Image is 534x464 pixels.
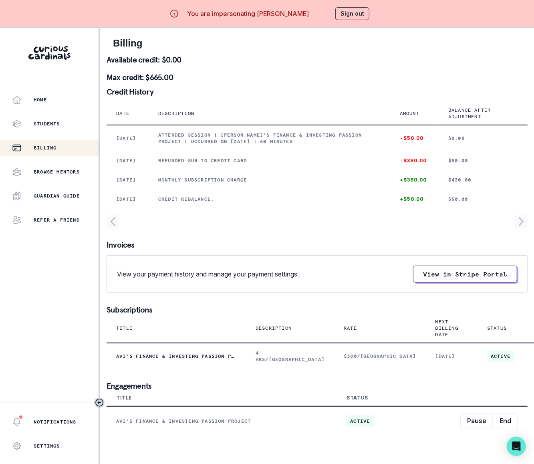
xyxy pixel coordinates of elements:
p: +$50.00 [400,196,429,202]
p: Monthly subscription charge [158,177,381,183]
p: Home [34,97,47,103]
button: Toggle sidebar [94,397,105,408]
p: Available credit: $0.00 [107,56,528,64]
p: Max credit: $665.00 [107,73,528,81]
p: Browse Mentors [34,169,80,175]
p: Credit rebalance. [158,196,381,202]
p: [DATE] [435,353,468,359]
p: Title [116,325,133,331]
p: Students [34,121,60,127]
p: Credit History [107,88,528,96]
button: End [493,413,518,429]
p: Balance after adjustment [448,107,508,120]
p: Rate [344,325,357,331]
p: refunded Sub to credit card [158,157,381,164]
p: $50.00 [448,196,518,202]
p: View your payment history and manage your payment settings. [117,269,299,279]
p: Invoices [107,241,528,249]
p: Description [158,110,194,117]
p: Attended session | [PERSON_NAME]'s Finance & Investing Passion Project | Occurred on [DATE] | 60 ... [158,132,381,145]
p: $0.00 [448,135,518,141]
p: Engagements [107,382,528,390]
p: Notifications [34,419,77,425]
p: $430.00 [448,177,518,183]
p: $380/[GEOGRAPHIC_DATA] [344,353,416,359]
p: You are impersonating [PERSON_NAME] [187,9,309,18]
p: [DATE] [116,157,139,164]
p: Avi's Finance & Investing Passion Project [116,353,236,359]
p: Date [116,110,129,117]
p: Guardian Guide [34,193,80,199]
p: [DATE] [116,196,139,202]
p: Avi's Finance & Investing Passion Project [116,418,327,424]
p: [DATE] [116,177,139,183]
button: Sign out [335,7,369,20]
svg: page left [107,215,119,228]
p: Refer a friend [34,217,80,223]
div: Open Intercom Messenger [507,437,526,456]
span: active [347,416,373,427]
svg: page right [515,215,528,228]
p: [DATE] [116,135,139,141]
p: Settings [34,443,60,449]
p: 4 HRS/[GEOGRAPHIC_DATA] [256,350,324,363]
p: $50.00 [448,157,518,164]
button: Pause [460,413,493,429]
p: -$380.00 [400,157,429,164]
h2: Billing [113,38,521,49]
p: Billing [34,145,56,151]
p: Description [256,325,292,331]
div: Status [347,395,368,401]
p: Status [487,325,507,331]
p: Amount [400,110,419,117]
button: View in Stripe Portal [413,266,517,282]
p: Next Billing Date [435,319,458,338]
p: Subscriptions [107,306,528,314]
img: Curious Cardinals Logo [28,46,71,60]
p: -$50.00 [400,135,429,141]
div: Title [116,395,132,401]
span: ACTIVE [487,351,514,362]
p: +$380.00 [400,177,429,183]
